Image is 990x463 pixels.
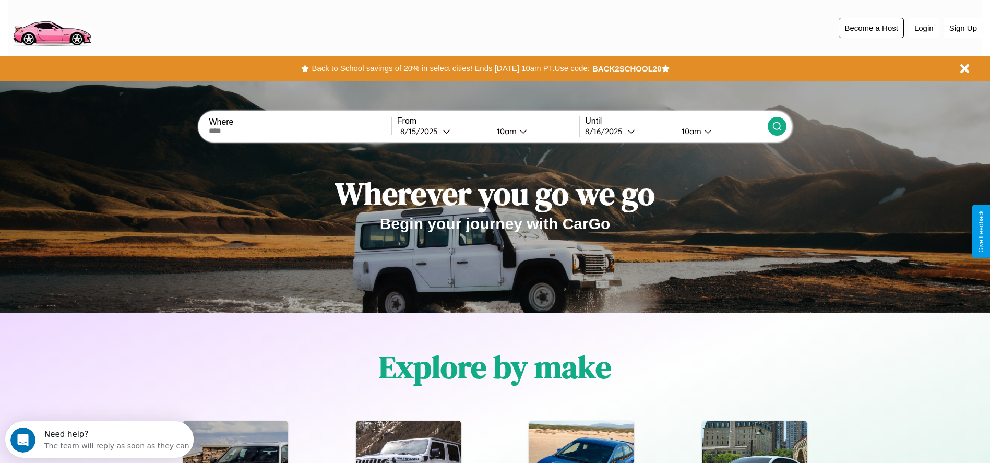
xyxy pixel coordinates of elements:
[309,61,592,76] button: Back to School savings of 20% in select cities! Ends [DATE] 10am PT.Use code:
[39,9,184,17] div: Need help?
[4,4,194,33] div: Open Intercom Messenger
[379,346,611,388] h1: Explore by make
[585,116,767,126] label: Until
[585,126,627,136] div: 8 / 16 / 2025
[673,126,768,137] button: 10am
[492,126,519,136] div: 10am
[488,126,580,137] button: 10am
[209,117,391,127] label: Where
[397,116,579,126] label: From
[8,5,96,49] img: logo
[397,126,488,137] button: 8/15/2025
[676,126,704,136] div: 10am
[909,18,939,38] button: Login
[977,210,985,253] div: Give Feedback
[39,17,184,28] div: The team will reply as soon as they can
[592,64,662,73] b: BACK2SCHOOL20
[10,428,35,453] iframe: Intercom live chat
[400,126,443,136] div: 8 / 15 / 2025
[944,18,982,38] button: Sign Up
[5,421,194,458] iframe: Intercom live chat discovery launcher
[839,18,904,38] button: Become a Host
